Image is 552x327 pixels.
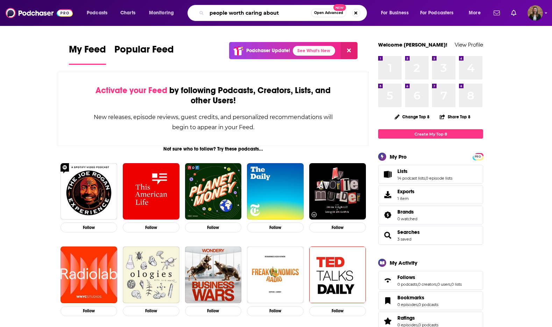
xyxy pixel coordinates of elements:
[491,7,503,19] a: Show notifications dropdown
[528,5,543,21] button: Show profile menu
[416,7,464,19] button: open menu
[425,176,426,181] span: ,
[397,209,417,215] a: Brands
[397,216,417,221] a: 0 watched
[114,43,174,65] a: Popular Feed
[474,154,482,159] a: PRO
[469,8,481,18] span: More
[82,7,116,19] button: open menu
[207,7,311,19] input: Search podcasts, credits, & more...
[464,7,489,19] button: open menu
[185,222,242,232] button: Follow
[528,5,543,21] img: User Profile
[437,282,451,287] a: 0 users
[426,176,452,181] a: 0 episode lists
[61,306,117,316] button: Follow
[69,43,106,60] span: My Feed
[309,163,366,220] img: My Favorite Murder with Karen Kilgariff and Georgia Hardstark
[333,4,346,11] span: New
[69,43,106,65] a: My Feed
[246,48,290,54] p: Podchaser Update!
[144,7,183,19] button: open menu
[95,85,167,96] span: Activate your Feed
[381,276,395,285] a: Follows
[397,294,424,301] span: Bookmarks
[6,6,73,20] img: Podchaser - Follow, Share and Rate Podcasts
[58,146,369,152] div: Not sure who to follow? Try these podcasts...
[309,246,366,303] img: TED Talks Daily
[378,226,483,245] span: Searches
[311,9,346,17] button: Open AdvancedNew
[397,188,415,195] span: Exports
[390,112,434,121] button: Change Top 8
[378,165,483,184] span: Lists
[397,315,415,321] span: Ratings
[397,168,408,174] span: Lists
[185,163,242,220] img: Planet Money
[381,190,395,200] span: Exports
[397,294,438,301] a: Bookmarks
[378,41,447,48] a: Welcome [PERSON_NAME]!
[61,246,117,303] img: Radiolab
[397,282,417,287] a: 0 podcasts
[397,315,438,321] a: Ratings
[418,302,418,307] span: ,
[508,7,519,19] a: Show notifications dropdown
[314,11,343,15] span: Open Advanced
[397,176,425,181] a: 14 podcast lists
[378,129,483,139] a: Create My Top 8
[123,163,179,220] img: This American Life
[185,246,242,303] a: Business Wars
[120,8,135,18] span: Charts
[247,163,304,220] a: The Daily
[93,112,333,132] div: New releases, episode reviews, guest credits, and personalized recommendations will begin to appe...
[61,163,117,220] img: The Joe Rogan Experience
[381,210,395,220] a: Brands
[123,222,179,232] button: Follow
[293,46,335,56] a: See What's New
[397,196,415,201] span: 1 item
[123,246,179,303] img: Ologies with Alie Ward
[247,306,304,316] button: Follow
[418,302,438,307] a: 0 podcasts
[381,169,395,179] a: Lists
[397,168,452,174] a: Lists
[378,271,483,290] span: Follows
[455,41,483,48] a: View Profile
[378,185,483,204] a: Exports
[247,246,304,303] img: Freakonomics Radio
[376,7,417,19] button: open menu
[397,274,462,280] a: Follows
[93,85,333,106] div: by following Podcasts, Creators, Lists, and other Users!
[451,282,462,287] a: 0 lists
[87,8,107,18] span: Podcasts
[114,43,174,60] span: Popular Feed
[309,222,366,232] button: Follow
[123,306,179,316] button: Follow
[397,237,411,242] a: 3 saved
[194,5,374,21] div: Search podcasts, credits, & more...
[378,206,483,224] span: Brands
[185,306,242,316] button: Follow
[247,222,304,232] button: Follow
[381,230,395,240] a: Searches
[381,8,409,18] span: For Business
[381,316,395,326] a: Ratings
[397,229,420,235] a: Searches
[61,222,117,232] button: Follow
